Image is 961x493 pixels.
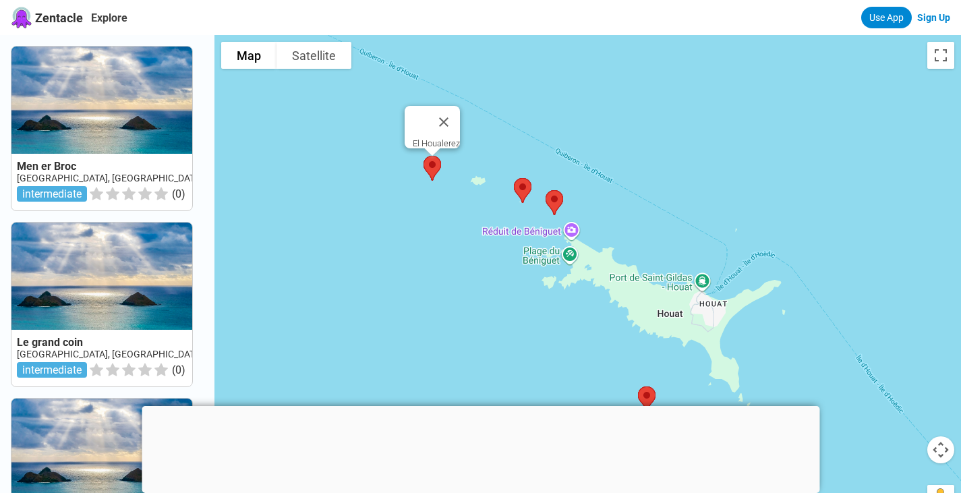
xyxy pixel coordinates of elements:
[142,406,819,490] iframe: Advertisement
[11,7,32,28] img: Zentacle logo
[927,436,954,463] button: Map camera controls
[91,11,127,24] a: Explore
[276,42,351,69] button: Show satellite imagery
[927,42,954,69] button: Toggle fullscreen view
[428,106,460,138] button: Close
[35,11,83,25] span: Zentacle
[413,138,460,148] div: El Houalerez
[11,7,83,28] a: Zentacle logoZentacle
[861,7,912,28] a: Use App
[917,12,950,23] a: Sign Up
[221,42,276,69] button: Show street map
